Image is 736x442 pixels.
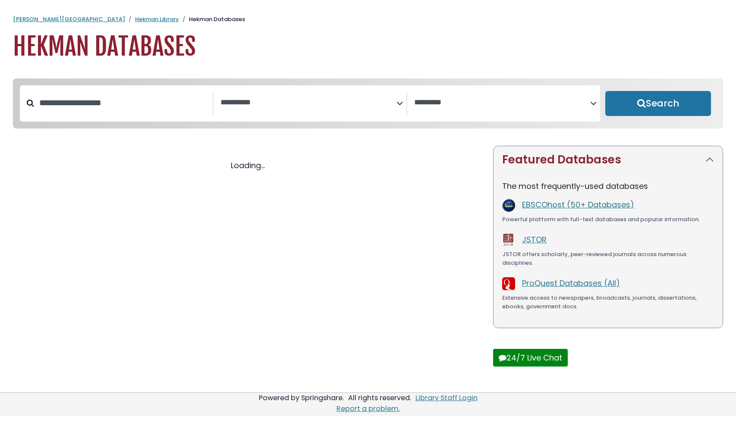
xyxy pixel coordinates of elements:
[494,146,723,173] button: Featured Databases
[502,215,714,224] div: Powerful platform with full-text databases and popular information.
[522,199,634,210] a: EBSCOhost (50+ Databases)
[502,180,714,192] p: The most frequently-used databases
[415,393,478,403] a: Library Staff Login
[493,349,568,367] button: 24/7 Live Chat
[258,393,345,403] div: Powered by Springshare.
[414,98,590,107] textarea: Search
[522,278,620,288] a: ProQuest Databases (All)
[34,96,213,110] input: Search database by title or keyword
[135,15,179,23] a: Hekman Library
[502,294,714,310] div: Extensive access to newspapers, broadcasts, journals, dissertations, ebooks, government docs.
[522,234,547,245] a: JSTOR
[605,91,711,116] button: Submit for Search Results
[13,15,125,23] a: [PERSON_NAME][GEOGRAPHIC_DATA]
[13,160,483,171] div: Loading...
[337,404,400,414] a: Report a problem.
[13,32,723,61] h1: Hekman Databases
[13,15,723,24] nav: breadcrumb
[502,250,714,267] div: JSTOR offers scholarly, peer-reviewed journals across numerous disciplines.
[179,15,245,24] li: Hekman Databases
[13,78,723,129] nav: Search filters
[347,393,412,403] div: All rights reserved.
[220,98,396,107] textarea: Search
